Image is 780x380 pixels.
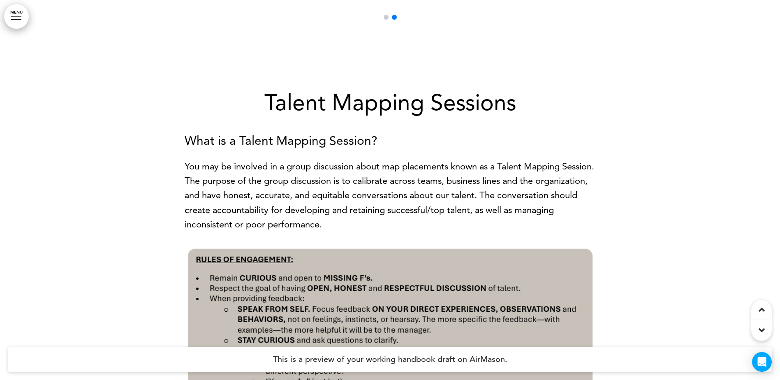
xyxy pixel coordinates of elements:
span: Go to slide 1 [384,15,389,20]
h4: This is a preview of your working handbook draft on AirMason. [8,347,772,372]
div: Open Intercom Messenger [752,352,772,372]
h1: Talent Mapping Sessions [185,91,596,114]
h6: What is a Talent Mapping Session? [185,134,596,147]
span: Go to slide 2 [392,15,397,20]
a: MENU [4,4,29,29]
p: You may be involved in a group discussion about map placements known as a Talent Mapping Session.... [185,159,596,232]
